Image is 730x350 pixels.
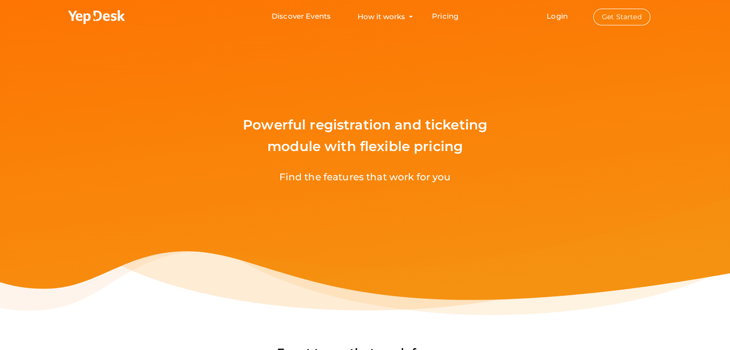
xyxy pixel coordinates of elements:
div: Find the features that work for you [14,169,715,213]
button: How it works [355,8,408,25]
a: Login [547,12,568,21]
a: Pricing [432,8,458,25]
a: Discover Events [272,8,331,25]
div: Powerful registration and ticketing module with flexible pricing [14,102,715,169]
button: Get Started [593,9,650,25]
